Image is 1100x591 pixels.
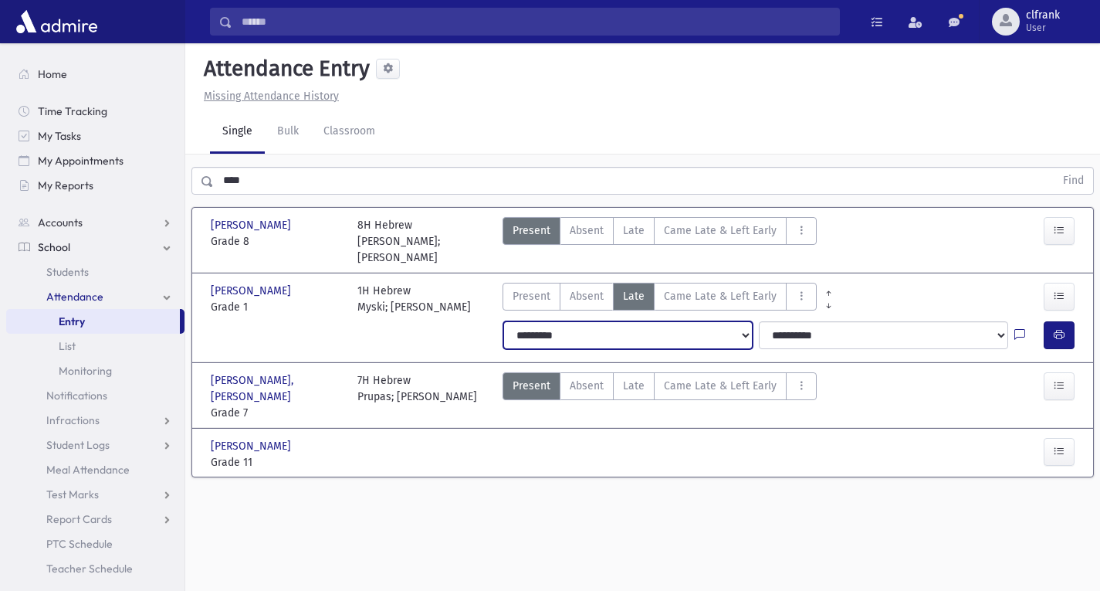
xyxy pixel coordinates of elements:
[6,507,184,532] a: Report Cards
[12,6,101,37] img: AdmirePro
[211,405,342,421] span: Grade 7
[38,154,124,168] span: My Appointments
[265,110,311,154] a: Bulk
[513,288,550,304] span: Present
[46,438,110,452] span: Student Logs
[6,99,184,124] a: Time Tracking
[59,339,76,353] span: List
[46,537,113,551] span: PTC Schedule
[6,62,184,87] a: Home
[211,454,342,470] span: Grade 11
[46,389,107,402] span: Notifications
[46,265,89,279] span: Students
[6,457,184,482] a: Meal Attendance
[357,372,477,421] div: 7H Hebrew Prupas; [PERSON_NAME]
[59,364,112,378] span: Monitoring
[1054,168,1093,194] button: Find
[211,372,342,405] span: [PERSON_NAME], [PERSON_NAME]
[6,235,184,260] a: School
[6,482,184,507] a: Test Marks
[357,217,489,266] div: 8H Hebrew [PERSON_NAME]; [PERSON_NAME]
[38,67,67,81] span: Home
[570,288,604,304] span: Absent
[204,90,339,103] u: Missing Attendance History
[46,562,133,576] span: Teacher Schedule
[6,148,184,173] a: My Appointments
[6,309,180,334] a: Entry
[623,288,645,304] span: Late
[6,210,184,235] a: Accounts
[664,378,777,394] span: Came Late & Left Early
[6,173,184,198] a: My Reports
[6,408,184,433] a: Infractions
[1026,9,1060,22] span: clfrank
[211,233,342,250] span: Grade 8
[38,104,107,118] span: Time Tracking
[1026,22,1060,34] span: User
[46,487,99,501] span: Test Marks
[38,240,70,254] span: School
[38,129,81,143] span: My Tasks
[38,178,93,192] span: My Reports
[6,556,184,581] a: Teacher Schedule
[6,334,184,358] a: List
[198,56,370,82] h5: Attendance Entry
[623,222,645,239] span: Late
[570,222,604,239] span: Absent
[513,222,550,239] span: Present
[6,433,184,457] a: Student Logs
[211,283,294,299] span: [PERSON_NAME]
[623,378,645,394] span: Late
[211,217,294,233] span: [PERSON_NAME]
[6,358,184,383] a: Monitoring
[210,110,265,154] a: Single
[46,290,103,304] span: Attendance
[664,288,777,304] span: Came Late & Left Early
[6,284,184,309] a: Attendance
[46,463,130,477] span: Meal Attendance
[6,260,184,284] a: Students
[357,283,471,315] div: 1H Hebrew Myski; [PERSON_NAME]
[311,110,388,154] a: Classroom
[46,413,100,427] span: Infractions
[513,378,550,394] span: Present
[232,8,839,36] input: Search
[59,314,85,328] span: Entry
[6,383,184,408] a: Notifications
[503,372,817,421] div: AttTypes
[503,283,817,315] div: AttTypes
[198,90,339,103] a: Missing Attendance History
[211,299,342,315] span: Grade 1
[570,378,604,394] span: Absent
[503,217,817,266] div: AttTypes
[6,532,184,556] a: PTC Schedule
[46,512,112,526] span: Report Cards
[6,124,184,148] a: My Tasks
[38,216,83,229] span: Accounts
[211,438,294,454] span: [PERSON_NAME]
[664,222,777,239] span: Came Late & Left Early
